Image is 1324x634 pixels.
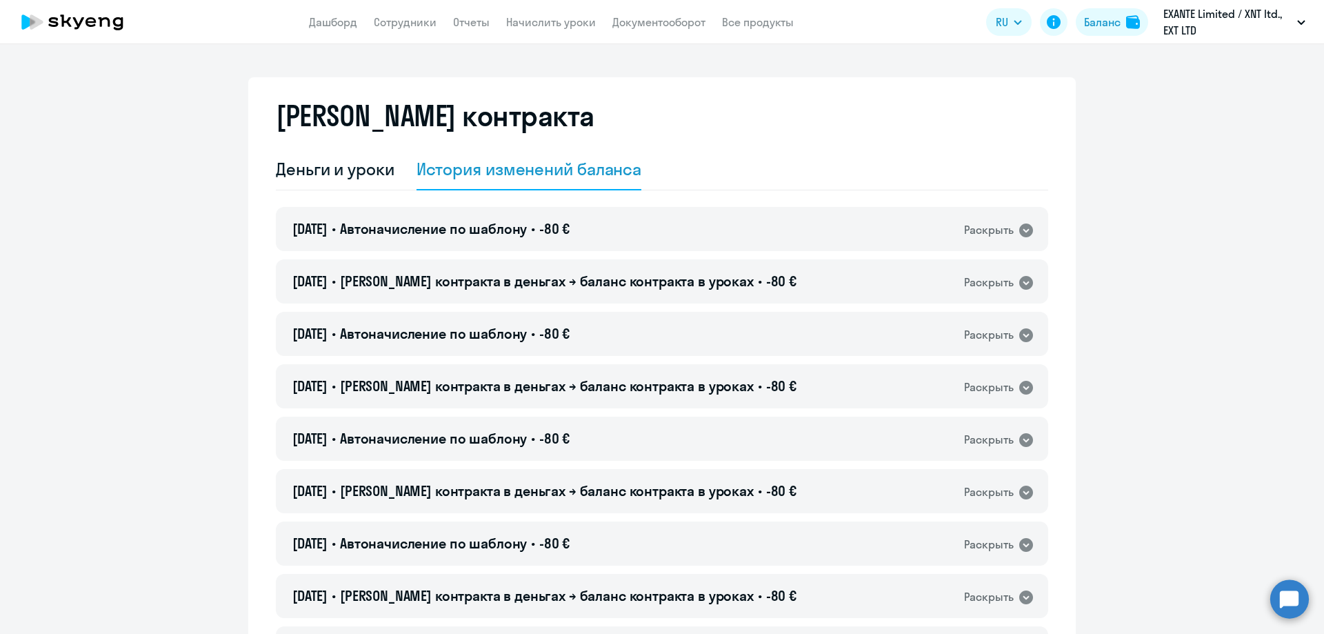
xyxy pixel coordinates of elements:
button: RU [986,8,1032,36]
span: • [332,535,336,552]
span: -80 € [539,430,570,447]
span: [DATE] [292,587,328,604]
div: Раскрыть [964,431,1014,448]
span: • [332,587,336,604]
span: [PERSON_NAME] контракта в деньгах → баланс контракта в уроках [340,377,754,395]
a: Дашборд [309,15,357,29]
span: • [332,377,336,395]
span: • [332,220,336,237]
p: ‎EXANTE Limited / XNT ltd., EXT LTD [1163,6,1292,39]
div: История изменений баланса [417,158,642,180]
a: Начислить уроки [506,15,596,29]
span: Автоначисление по шаблону [340,430,527,447]
span: Автоначисление по шаблону [340,220,527,237]
span: [DATE] [292,325,328,342]
span: -80 € [539,220,570,237]
span: -80 € [766,587,796,604]
a: Сотрудники [374,15,437,29]
span: • [758,587,762,604]
span: • [531,430,535,447]
span: • [332,482,336,499]
span: -80 € [766,377,796,395]
a: Отчеты [453,15,490,29]
img: balance [1126,15,1140,29]
div: Баланс [1084,14,1121,30]
div: Раскрыть [964,379,1014,396]
h2: [PERSON_NAME] контракта [276,99,594,132]
span: -80 € [766,482,796,499]
span: [PERSON_NAME] контракта в деньгах → баланс контракта в уроках [340,587,754,604]
span: • [531,220,535,237]
div: Раскрыть [964,536,1014,553]
span: [PERSON_NAME] контракта в деньгах → баланс контракта в уроках [340,482,754,499]
span: Автоначисление по шаблону [340,325,527,342]
span: [DATE] [292,535,328,552]
span: • [758,482,762,499]
div: Раскрыть [964,484,1014,501]
span: [PERSON_NAME] контракта в деньгах → баланс контракта в уроках [340,273,754,290]
span: • [531,325,535,342]
button: ‎EXANTE Limited / XNT ltd., EXT LTD [1156,6,1312,39]
span: -80 € [539,535,570,552]
span: [DATE] [292,430,328,447]
span: [DATE] [292,273,328,290]
span: • [332,325,336,342]
span: • [758,273,762,290]
div: Деньги и уроки [276,158,394,180]
span: -80 € [539,325,570,342]
div: Раскрыть [964,274,1014,291]
span: RU [996,14,1008,30]
div: Раскрыть [964,221,1014,239]
button: Балансbalance [1076,8,1148,36]
span: -80 € [766,273,796,290]
div: Раскрыть [964,588,1014,606]
a: Все продукты [722,15,794,29]
span: • [758,377,762,395]
span: • [531,535,535,552]
div: Раскрыть [964,326,1014,344]
span: [DATE] [292,482,328,499]
span: • [332,430,336,447]
span: • [332,273,336,290]
span: [DATE] [292,377,328,395]
span: Автоначисление по шаблону [340,535,527,552]
span: [DATE] [292,220,328,237]
a: Документооборот [612,15,705,29]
